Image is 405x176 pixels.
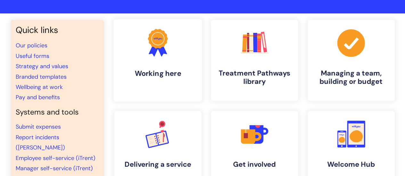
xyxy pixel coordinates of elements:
a: Branded templates [16,73,67,81]
a: Working here [113,19,202,101]
a: Our policies [16,42,47,49]
a: Report incidents ([PERSON_NAME]) [16,133,65,151]
a: Manager self-service (iTrent) [16,164,93,172]
h4: Welcome Hub [313,160,390,169]
h3: Quick links [16,25,99,35]
h4: Working here [119,69,197,78]
a: Strategy and values [16,62,68,70]
a: Useful forms [16,52,49,60]
a: Employee self-service (iTrent) [16,154,95,162]
a: Managing a team, building or budget [308,20,395,101]
h4: Managing a team, building or budget [313,69,390,86]
a: Pay and benefits [16,93,60,101]
h4: Get involved [216,160,293,169]
h4: Systems and tools [16,108,99,117]
a: Treatment Pathways library [211,20,298,101]
a: Submit expenses [16,123,61,131]
h4: Delivering a service [119,160,196,169]
a: Wellbeing at work [16,83,63,91]
h4: Treatment Pathways library [216,69,293,86]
